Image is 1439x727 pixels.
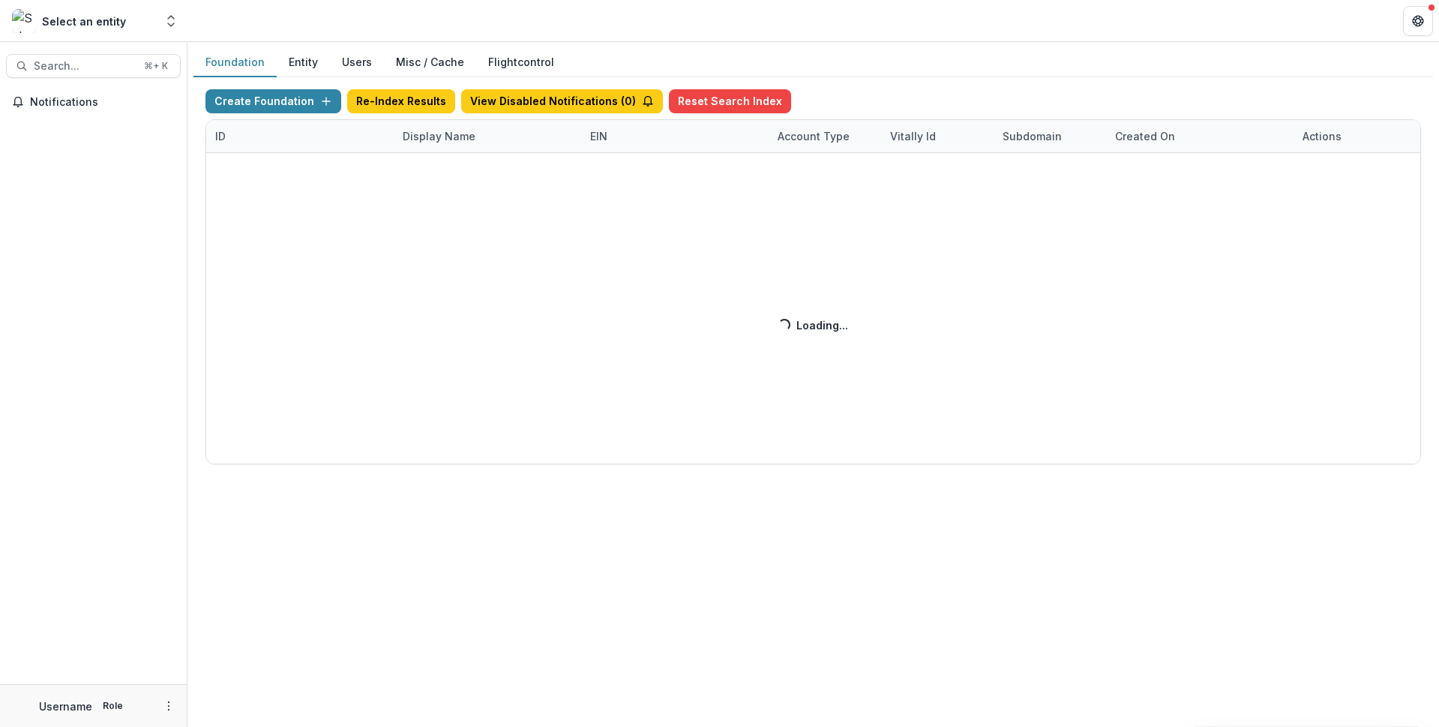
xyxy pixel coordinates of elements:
[12,9,36,33] img: Select an entity
[160,697,178,715] button: More
[277,48,330,77] button: Entity
[6,90,181,114] button: Notifications
[34,60,135,73] span: Search...
[330,48,384,77] button: Users
[39,698,92,714] p: Username
[141,58,171,74] div: ⌘ + K
[160,6,181,36] button: Open entity switcher
[488,54,554,70] a: Flightcontrol
[384,48,476,77] button: Misc / Cache
[30,96,175,109] span: Notifications
[6,54,181,78] button: Search...
[1403,6,1433,36] button: Get Help
[42,14,126,29] div: Select an entity
[193,48,277,77] button: Foundation
[98,699,127,713] p: Role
